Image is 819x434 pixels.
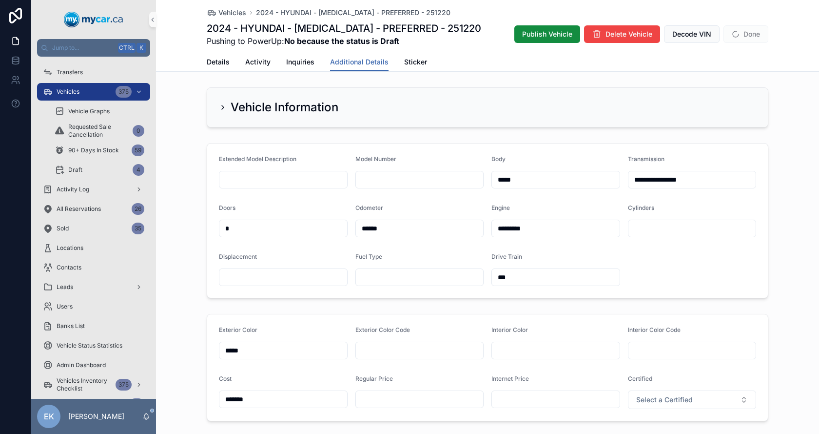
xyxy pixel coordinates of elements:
[57,342,122,350] span: Vehicle Status Statistics
[219,253,257,260] span: Displacement
[219,155,296,163] span: Extended Model Description
[37,200,150,218] a: All Reservations26
[68,123,129,139] span: Requested Sale Cancellation
[57,68,83,76] span: Transfers
[219,204,235,211] span: Doors
[355,155,396,163] span: Model Number
[57,244,83,252] span: Locations
[37,220,150,237] a: Sold35
[57,377,112,393] span: Vehicles Inventory Checklist
[68,146,119,154] span: 90+ Days In Stock
[245,57,271,67] span: Activity
[52,44,114,52] span: Jump to...
[57,264,81,271] span: Contacts
[133,125,144,137] div: 0
[68,166,82,174] span: Draft
[491,204,510,211] span: Engine
[68,107,110,115] span: Vehicle Graphs
[330,53,389,72] a: Additional Details
[207,53,230,73] a: Details
[584,25,660,43] button: Delete Vehicle
[57,283,73,291] span: Leads
[37,395,150,413] a: 561
[37,239,150,257] a: Locations
[57,205,101,213] span: All Reservations
[355,326,410,333] span: Exterior Color Code
[49,161,150,179] a: Draft4
[231,100,338,115] h2: Vehicle Information
[491,375,529,382] span: Internet Price
[129,398,144,410] div: 561
[218,8,246,18] span: Vehicles
[49,142,150,159] a: 90+ Days In Stock59
[49,122,150,140] a: Requested Sale Cancellation0
[522,29,572,39] span: Publish Vehicle
[37,259,150,276] a: Contacts
[514,25,580,43] button: Publish Vehicle
[64,12,123,27] img: App logo
[57,322,85,330] span: Banks List
[628,204,654,211] span: Cylinders
[68,412,124,421] p: [PERSON_NAME]
[137,44,145,52] span: K
[628,155,664,163] span: Transmission
[404,53,427,73] a: Sticker
[628,375,652,382] span: Certified
[132,203,144,215] div: 26
[57,88,79,96] span: Vehicles
[37,181,150,198] a: Activity Log
[118,43,136,53] span: Ctrl
[37,356,150,374] a: Admin Dashboard
[284,36,399,46] strong: No because the status is Draft
[628,391,757,409] button: Select Button
[207,21,481,35] h1: 2024 - HYUNDAI - [MEDICAL_DATA] - PREFERRED - 251220
[37,317,150,335] a: Banks List
[132,145,144,156] div: 59
[605,29,652,39] span: Delete Vehicle
[491,253,522,260] span: Drive Train
[57,225,69,232] span: Sold
[664,25,720,43] button: Decode VIN
[286,57,314,67] span: Inquiries
[49,103,150,120] a: Vehicle Graphs
[116,379,132,391] div: 375
[57,361,106,369] span: Admin Dashboard
[628,326,681,333] span: Interior Color Code
[256,8,450,18] a: 2024 - HYUNDAI - [MEDICAL_DATA] - PREFERRED - 251220
[37,39,150,57] button: Jump to...CtrlK
[133,164,144,176] div: 4
[132,223,144,234] div: 35
[116,86,132,98] div: 375
[31,57,156,399] div: scrollable content
[37,298,150,315] a: Users
[245,53,271,73] a: Activity
[404,57,427,67] span: Sticker
[330,57,389,67] span: Additional Details
[37,376,150,393] a: Vehicles Inventory Checklist375
[44,411,54,422] span: EK
[355,204,383,211] span: Odometer
[37,337,150,354] a: Vehicle Status Statistics
[672,29,711,39] span: Decode VIN
[207,57,230,67] span: Details
[636,395,693,405] span: Select a Certified
[207,35,481,47] span: Pushing to PowerUp:
[355,253,382,260] span: Fuel Type
[219,375,232,382] span: Cost
[491,155,506,163] span: Body
[355,375,393,382] span: Regular Price
[286,53,314,73] a: Inquiries
[37,83,150,101] a: Vehicles375
[37,278,150,296] a: Leads
[491,326,528,333] span: Interior Color
[57,186,89,193] span: Activity Log
[57,303,73,310] span: Users
[219,326,257,333] span: Exterior Color
[37,63,150,81] a: Transfers
[207,8,246,18] a: Vehicles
